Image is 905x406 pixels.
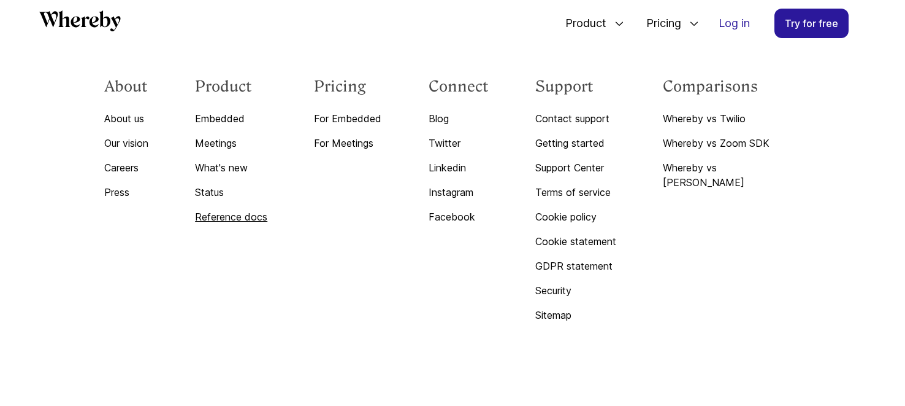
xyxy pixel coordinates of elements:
a: Instagram [429,185,489,200]
h3: Pricing [314,77,381,96]
a: Whereby vs [PERSON_NAME] [663,160,801,190]
a: Reference docs [195,209,267,224]
a: For Embedded [314,111,381,126]
a: Getting started [535,136,616,150]
a: Facebook [429,209,489,224]
a: Press [104,185,148,200]
a: Log in [709,9,760,37]
a: Whereby [39,10,121,36]
a: GDPR statement [535,259,616,273]
a: Blog [429,111,489,126]
a: Cookie policy [535,209,616,224]
a: Security [535,283,616,298]
a: What's new [195,160,267,175]
a: Sitemap [535,308,616,322]
span: Pricing [634,3,684,44]
a: Contact support [535,111,616,126]
a: About us [104,111,148,126]
a: For Meetings [314,136,381,150]
a: Whereby vs Twilio [663,111,801,126]
svg: Whereby [39,10,121,31]
h3: Product [195,77,267,96]
a: Careers [104,160,148,175]
a: Whereby vs Zoom SDK [663,136,801,150]
a: Our vision [104,136,148,150]
h3: Support [535,77,616,96]
a: Status [195,185,267,200]
span: Product [553,3,609,44]
h3: Comparisons [663,77,801,96]
a: Meetings [195,136,267,150]
a: Twitter [429,136,489,150]
h3: About [104,77,148,96]
a: Try for free [774,9,849,38]
a: Terms of service [535,185,616,200]
a: Support Center [535,160,616,175]
a: Embedded [195,111,267,126]
a: Cookie statement [535,234,616,249]
a: Linkedin [429,160,489,175]
h3: Connect [429,77,489,96]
